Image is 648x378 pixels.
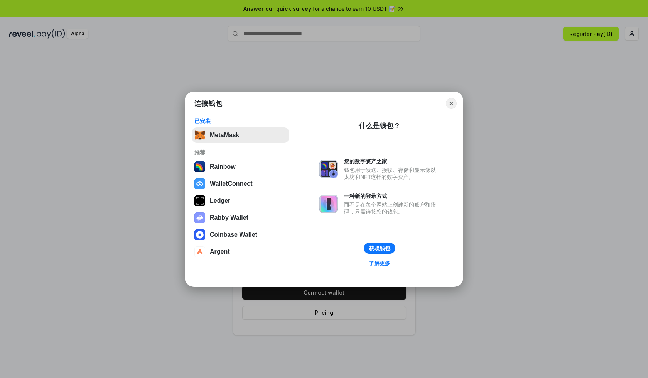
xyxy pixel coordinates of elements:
[210,180,253,187] div: WalletConnect
[194,246,205,257] img: svg+xml,%3Csvg%20width%3D%2228%22%20height%3D%2228%22%20viewBox%3D%220%200%2028%2028%22%20fill%3D...
[210,132,239,139] div: MetaMask
[364,243,395,254] button: 获取钱包
[192,210,289,225] button: Rabby Wallet
[369,245,390,252] div: 获取钱包
[194,99,222,108] h1: 连接钱包
[194,195,205,206] img: svg+xml,%3Csvg%20xmlns%3D%22http%3A%2F%2Fwww.w3.org%2F2000%2Fsvg%22%20width%3D%2228%22%20height%3...
[194,212,205,223] img: svg+xml,%3Csvg%20xmlns%3D%22http%3A%2F%2Fwww.w3.org%2F2000%2Fsvg%22%20fill%3D%22none%22%20viewBox...
[194,178,205,189] img: svg+xml,%3Csvg%20width%3D%2228%22%20height%3D%2228%22%20viewBox%3D%220%200%2028%2028%22%20fill%3D...
[359,121,400,131] div: 什么是钱包？
[210,231,257,238] div: Coinbase Wallet
[344,166,440,180] div: 钱包用于发送、接收、存储和显示像以太坊和NFT这样的数字资产。
[210,163,236,170] div: Rainbow
[194,161,205,172] img: svg+xml,%3Csvg%20width%3D%22120%22%20height%3D%22120%22%20viewBox%3D%220%200%20120%20120%22%20fil...
[192,127,289,143] button: MetaMask
[319,160,338,178] img: svg+xml,%3Csvg%20xmlns%3D%22http%3A%2F%2Fwww.w3.org%2F2000%2Fsvg%22%20fill%3D%22none%22%20viewBox...
[319,195,338,213] img: svg+xml,%3Csvg%20xmlns%3D%22http%3A%2F%2Fwww.w3.org%2F2000%2Fsvg%22%20fill%3D%22none%22%20viewBox...
[192,227,289,242] button: Coinbase Wallet
[344,158,440,165] div: 您的数字资产之家
[192,244,289,259] button: Argent
[344,201,440,215] div: 而不是在每个网站上创建新的账户和密码，只需连接您的钱包。
[364,258,395,268] a: 了解更多
[210,248,230,255] div: Argent
[210,197,230,204] div: Ledger
[210,214,248,221] div: Rabby Wallet
[446,98,457,109] button: Close
[192,176,289,192] button: WalletConnect
[194,149,287,156] div: 推荐
[194,130,205,141] img: svg+xml,%3Csvg%20fill%3D%22none%22%20height%3D%2233%22%20viewBox%3D%220%200%2035%2033%22%20width%...
[369,260,390,267] div: 了解更多
[192,159,289,175] button: Rainbow
[194,117,287,124] div: 已安装
[194,229,205,240] img: svg+xml,%3Csvg%20width%3D%2228%22%20height%3D%2228%22%20viewBox%3D%220%200%2028%2028%22%20fill%3D...
[344,193,440,200] div: 一种新的登录方式
[192,193,289,208] button: Ledger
